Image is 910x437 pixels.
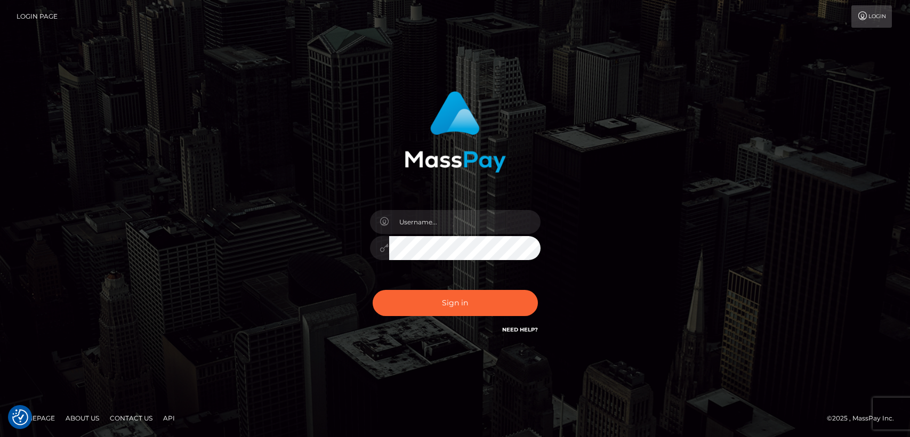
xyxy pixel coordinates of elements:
div: © 2025 , MassPay Inc. [827,412,902,424]
button: Consent Preferences [12,409,28,425]
a: Login Page [17,5,58,28]
button: Sign in [373,290,538,316]
a: Need Help? [502,326,538,333]
a: About Us [61,410,103,426]
a: Login [851,5,892,28]
a: Homepage [12,410,59,426]
input: Username... [389,210,541,234]
a: API [159,410,179,426]
img: Revisit consent button [12,409,28,425]
img: MassPay Login [405,91,506,173]
a: Contact Us [106,410,157,426]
